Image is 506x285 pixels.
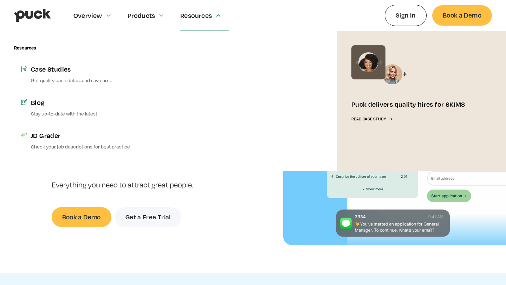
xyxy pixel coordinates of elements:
a: JD GraderCheck your job descriptions for best practice [14,124,169,157]
p: Check your job descriptions for best practice [31,143,162,150]
a: Case StudiesGet quality candidates, and save time [14,58,169,91]
h1: Get quality candidates, and save time [52,105,219,174]
a: Book a Demo [432,5,492,25]
a: Book a Demo [52,207,111,227]
a: BlogStay up-to-date with the latest [14,91,169,124]
p: Everything you need to attract great people. [52,180,219,190]
div: Resources [14,45,36,51]
div: Puck delivers quality hires for SKIMS [351,100,465,108]
div: Products [128,12,155,19]
a: Get a Free Trial [115,207,181,227]
a: Puck delivers quality hires for SKIMSRead Case Study [337,31,492,171]
div: Read Case Study [351,117,386,121]
p: Get quality candidates, and save time [31,77,162,84]
div: Overview [73,12,102,19]
a: Sign In [385,5,427,26]
div: Resources [180,12,212,19]
div: Blog [31,98,162,107]
div: JD Grader [31,131,162,140]
p: Stay up-to-date with the latest [31,110,162,117]
div: Case Studies [31,65,162,73]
